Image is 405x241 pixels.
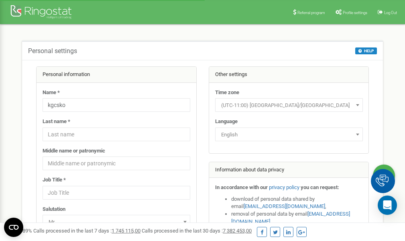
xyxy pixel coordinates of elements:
button: HELP [355,47,377,54]
span: Mr. [43,215,190,229]
input: Name [43,98,190,112]
span: Profile settings [343,10,367,15]
label: Language [215,118,238,126]
input: Job Title [43,186,190,200]
u: 1 745 115,00 [112,228,140,234]
input: Middle name or patronymic [43,157,190,170]
span: Referral program [297,10,325,15]
div: Open Intercom Messenger [378,196,397,215]
span: (UTC-11:00) Pacific/Midway [215,98,363,112]
span: Log Out [384,10,397,15]
div: Other settings [209,67,369,83]
span: Calls processed in the last 7 days : [33,228,140,234]
a: privacy policy [269,184,299,190]
div: Personal information [37,67,196,83]
strong: In accordance with our [215,184,268,190]
span: (UTC-11:00) Pacific/Midway [218,100,360,111]
button: Open CMP widget [4,218,23,237]
label: Name * [43,89,60,97]
label: Last name * [43,118,70,126]
a: [EMAIL_ADDRESS][DOMAIN_NAME] [244,203,325,209]
label: Time zone [215,89,239,97]
span: English [218,129,360,140]
label: Job Title * [43,176,66,184]
h5: Personal settings [28,47,77,55]
span: Calls processed in the last 30 days : [142,228,252,234]
li: removal of personal data by email , [231,210,363,225]
label: Salutation [43,206,65,213]
span: English [215,128,363,141]
div: Information about data privacy [209,162,369,178]
li: download of personal data shared by email , [231,196,363,210]
label: Middle name or patronymic [43,147,105,155]
u: 7 382 453,00 [223,228,252,234]
span: Mr. [45,216,187,228]
input: Last name [43,128,190,141]
strong: you can request: [301,184,339,190]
